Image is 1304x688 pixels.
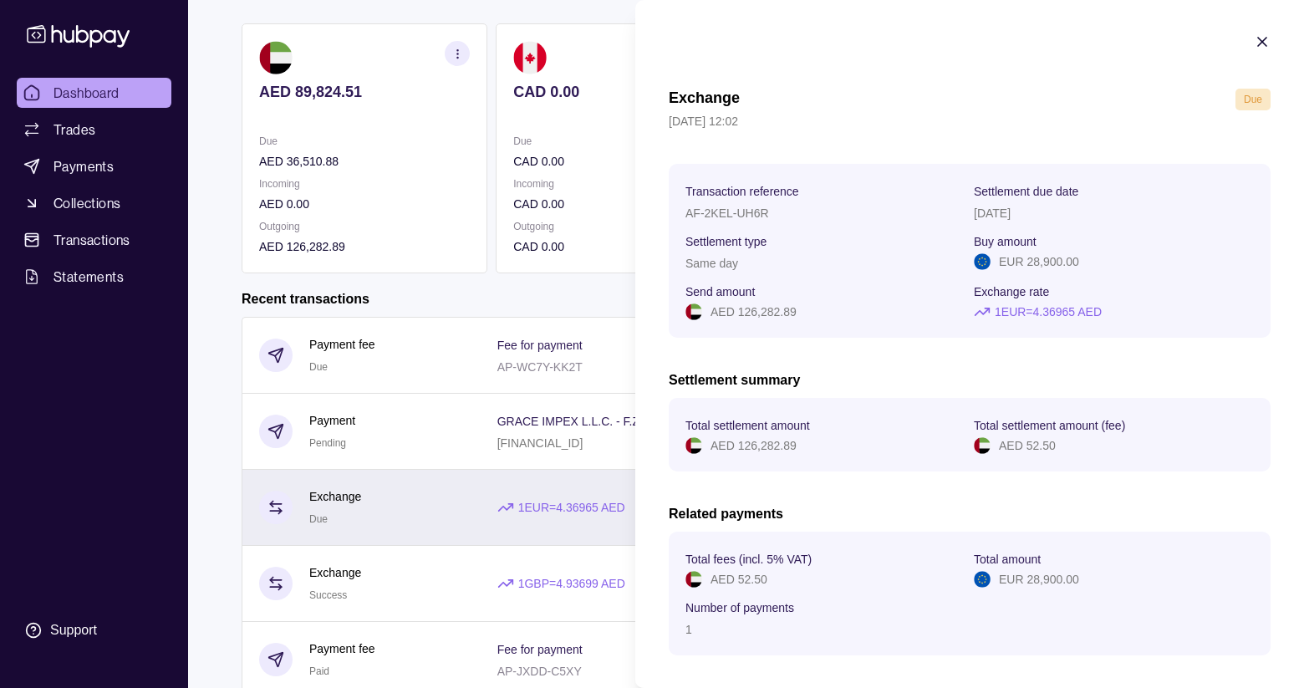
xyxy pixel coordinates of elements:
p: Total settlement amount (fee) [974,419,1125,432]
p: Same day [685,257,738,270]
p: AED 126,282.89 [711,436,797,455]
img: eu [974,571,991,588]
span: Due [1244,94,1262,105]
p: AED 52.50 [999,436,1056,455]
p: [DATE] [974,206,1011,220]
h2: Settlement summary [669,371,1271,390]
p: 1 EUR = 4.36965 AED [995,303,1102,321]
p: AED 126,282.89 [711,303,797,321]
h1: Exchange [669,89,740,110]
p: Transaction reference [685,185,799,198]
img: ae [685,571,702,588]
p: AF-2KEL-UH6R [685,206,769,220]
img: ae [974,437,991,454]
p: AED 52.50 [711,570,767,589]
p: Settlement type [685,235,767,248]
p: Exchange rate [974,285,1049,298]
p: [DATE] 12:02 [669,112,1271,130]
p: Total settlement amount [685,419,810,432]
img: ae [685,437,702,454]
img: eu [974,253,991,270]
p: EUR 28,900.00 [999,570,1079,589]
h2: Related payments [669,505,1271,523]
p: 1 [685,623,692,636]
p: Settlement due date [974,185,1078,198]
p: Number of payments [685,601,794,614]
p: Total fees (incl. 5% VAT) [685,553,812,566]
p: Total amount [974,553,1041,566]
p: EUR 28,900.00 [999,252,1079,271]
p: Send amount [685,285,755,298]
p: Buy amount [974,235,1037,248]
img: ae [685,303,702,320]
